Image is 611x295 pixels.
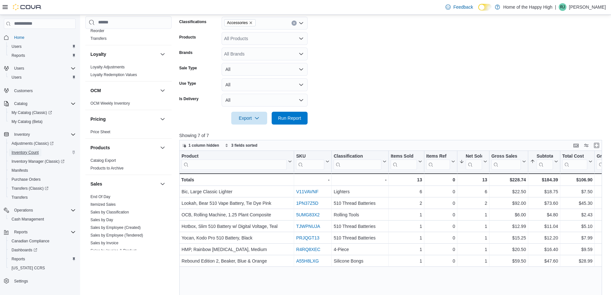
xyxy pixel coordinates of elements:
[1,276,78,286] button: Settings
[530,153,558,170] button: Subtotal
[6,139,78,148] a: Adjustments (Classic)
[426,153,450,170] div: Items Ref
[426,257,455,265] div: 0
[12,100,30,108] button: Catalog
[9,167,76,174] span: Manifests
[182,222,292,230] div: Hotbox, Slim 510 Battery w/ Digital Voltage, Teal
[90,241,118,245] a: Sales by Invoice
[90,210,129,214] a: Sales by Classification
[278,115,301,121] span: Run Report
[14,35,24,40] span: Home
[9,176,76,183] span: Purchase Orders
[13,4,42,10] img: Cova
[12,141,54,146] span: Adjustments (Classic)
[90,130,110,134] a: Price Sheet
[296,201,318,206] a: 1PN37Z5D
[491,176,526,184] div: $228.74
[12,159,64,164] span: Inventory Manager (Classic)
[459,199,487,207] div: 2
[182,257,292,265] div: Rebound Edition 2, Beaker, Blue & Orange
[90,181,102,187] h3: Sales
[90,101,130,106] a: OCM Weekly Inventory
[90,166,123,171] span: Products to Archive
[90,87,101,94] h3: OCM
[6,264,78,273] button: [US_STATE] CCRS
[9,246,76,254] span: Dashboards
[182,188,292,195] div: Bic, Large Classic Lighter
[90,129,110,134] span: Price Sheet
[12,228,76,236] span: Reports
[334,222,386,230] div: 510 Thread Batteries
[491,246,526,253] div: $20.50
[85,63,172,81] div: Loyalty
[12,150,39,155] span: Inventory Count
[159,115,166,123] button: Pricing
[562,153,587,170] div: Total Cost
[572,142,580,149] button: Keyboard shortcuts
[9,264,47,272] a: [US_STATE] CCRS
[426,153,450,160] div: Items Ref
[182,199,292,207] div: Lookah, Bear 510 Vape Battery, Tie Dye Pink
[12,131,32,138] button: Inventory
[14,88,33,93] span: Customers
[459,188,487,195] div: 6
[443,1,475,13] a: Feedback
[530,188,558,195] div: $18.75
[90,233,143,238] span: Sales by Employee (Tendered)
[459,153,487,170] button: Net Sold
[559,3,566,11] div: Ryan Jones
[582,142,590,149] button: Display options
[90,202,116,207] a: Itemized Sales
[562,153,592,170] button: Total Cost
[391,153,417,160] div: Items Sold
[6,237,78,246] button: Canadian Compliance
[562,222,592,230] div: $5.10
[491,199,526,207] div: $92.00
[1,99,78,108] button: Catalog
[299,51,304,56] button: Open list of options
[231,112,267,125] button: Export
[90,36,106,41] a: Transfers
[90,158,116,163] span: Catalog Export
[9,158,76,165] span: Inventory Manager (Classic)
[85,100,172,110] div: OCM
[391,211,422,219] div: 1
[334,188,386,195] div: Lighters
[299,36,304,41] button: Open list of options
[459,222,487,230] div: 1
[491,153,521,160] div: Gross Sales
[85,128,172,138] div: Pricing
[391,199,422,207] div: 2
[12,53,25,58] span: Reports
[6,246,78,255] a: Dashboards
[179,35,196,40] label: Products
[9,118,76,126] span: My Catalog (Beta)
[9,194,76,201] span: Transfers
[90,181,157,187] button: Sales
[159,87,166,94] button: OCM
[90,28,104,33] span: Reorder
[231,143,257,148] span: 3 fields sorted
[179,65,197,71] label: Sale Type
[426,188,455,195] div: 0
[6,193,78,202] button: Transfers
[159,180,166,188] button: Sales
[530,257,558,265] div: $47.60
[562,176,592,184] div: $106.90
[9,140,76,147] span: Adjustments (Classic)
[12,206,36,214] button: Operations
[12,177,41,182] span: Purchase Orders
[12,119,43,124] span: My Catalog (Beta)
[90,51,106,57] h3: Loyalty
[90,73,137,77] a: Loyalty Redemption Values
[296,153,324,170] div: SKU URL
[334,257,386,265] div: Silicone Bongs
[222,142,260,149] button: 3 fields sorted
[90,210,129,215] span: Sales by Classification
[90,217,113,222] span: Sales by Day
[4,30,76,293] nav: Complex example
[12,168,28,173] span: Manifests
[299,21,304,26] button: Open list of options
